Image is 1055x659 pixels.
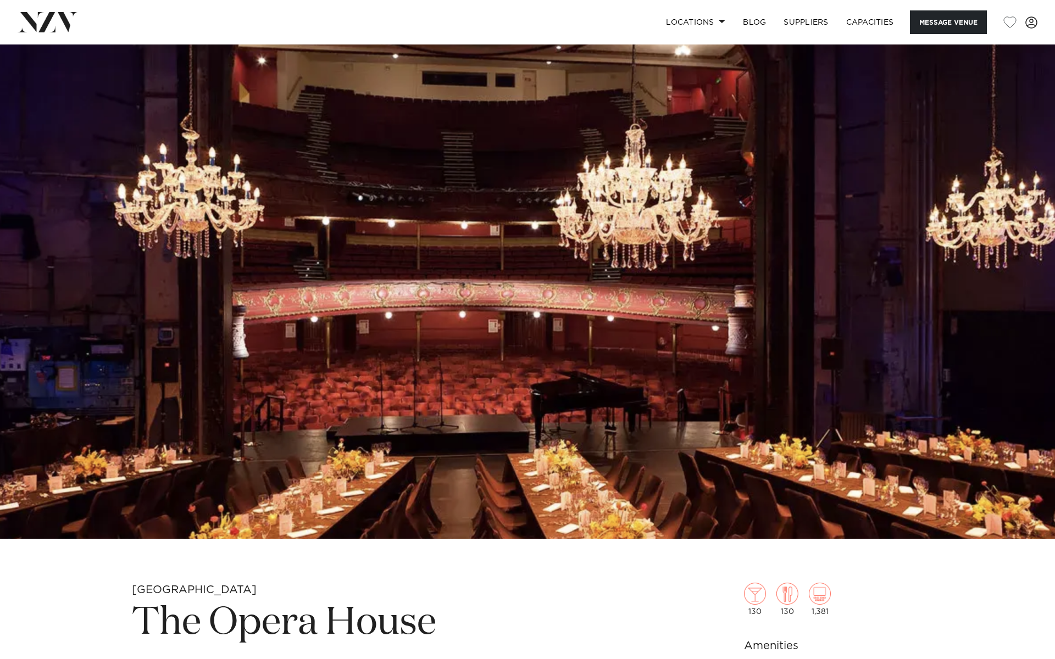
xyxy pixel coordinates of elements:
[132,598,666,649] h1: The Opera House
[657,10,734,34] a: Locations
[734,10,775,34] a: BLOG
[132,584,257,595] small: [GEOGRAPHIC_DATA]
[744,583,766,605] img: cocktail.png
[910,10,987,34] button: Message Venue
[776,583,798,616] div: 130
[809,583,831,605] img: theatre.png
[775,10,837,34] a: SUPPLIERS
[744,638,923,654] h6: Amenities
[776,583,798,605] img: dining.png
[809,583,831,616] div: 1,381
[837,10,903,34] a: Capacities
[18,12,77,32] img: nzv-logo.png
[744,583,766,616] div: 130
